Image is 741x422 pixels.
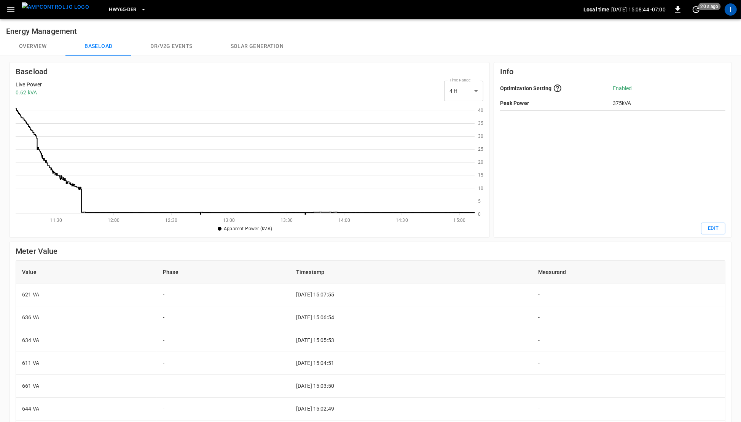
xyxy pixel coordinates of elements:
[701,223,725,234] button: Edit
[396,218,408,223] text: 14:30
[157,352,290,375] td: -
[532,306,725,329] td: -
[109,5,136,14] span: HWY65-DER
[290,329,532,352] td: [DATE] 15:05:53
[532,329,725,352] td: -
[478,198,481,204] text: 5
[583,6,610,13] p: Local time
[157,283,290,306] td: -
[613,99,725,107] p: 375 kVA
[690,3,702,16] button: set refresh interval
[613,84,725,92] p: Enabled
[223,218,235,223] text: 13:00
[16,306,157,329] td: 636 VA
[290,398,532,420] td: [DATE] 15:02:49
[157,306,290,329] td: -
[698,3,721,10] span: 20 s ago
[16,352,157,375] td: 611 VA
[16,245,725,257] h6: Meter Value
[157,329,290,352] td: -
[50,218,62,223] text: 11:30
[478,212,481,217] text: 0
[157,375,290,398] td: -
[290,306,532,329] td: [DATE] 15:06:54
[157,261,290,283] th: Phase
[16,375,157,398] td: 661 VA
[453,218,465,223] text: 15:00
[478,159,483,165] text: 20
[290,375,532,398] td: [DATE] 15:03:50
[500,99,613,107] p: Peak Power
[16,329,157,352] td: 634 VA
[478,185,483,191] text: 10
[532,352,725,375] td: -
[224,226,272,231] span: Apparent Power (kVA)
[16,398,157,420] td: 644 VA
[290,261,532,283] th: Timestamp
[16,89,42,97] p: 0.62 kVA
[280,218,293,223] text: 13:30
[444,81,483,101] div: 4 H
[449,77,471,83] label: Time Range
[22,2,89,12] img: ampcontrol.io logo
[16,261,157,283] th: Value
[478,172,483,178] text: 15
[478,121,483,126] text: 35
[16,81,42,89] p: Live Power
[157,398,290,420] td: -
[532,261,725,283] th: Measurand
[532,398,725,420] td: -
[212,37,303,56] button: Solar generation
[725,3,737,16] div: profile-icon
[338,218,350,223] text: 14:00
[500,65,725,78] h6: Info
[290,352,532,375] td: [DATE] 15:04:51
[500,84,552,92] p: Optimization Setting
[16,65,483,78] h6: Baseload
[478,147,483,152] text: 25
[16,283,157,306] td: 621 VA
[611,6,666,13] p: [DATE] 15:08:44 -07:00
[478,134,483,139] text: 30
[131,37,211,56] button: Dr/V2G events
[106,2,149,17] button: HWY65-DER
[478,108,483,113] text: 40
[532,283,725,306] td: -
[65,37,131,56] button: Baseload
[290,283,532,306] td: [DATE] 15:07:55
[108,218,120,223] text: 12:00
[165,218,177,223] text: 12:30
[532,375,725,398] td: -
